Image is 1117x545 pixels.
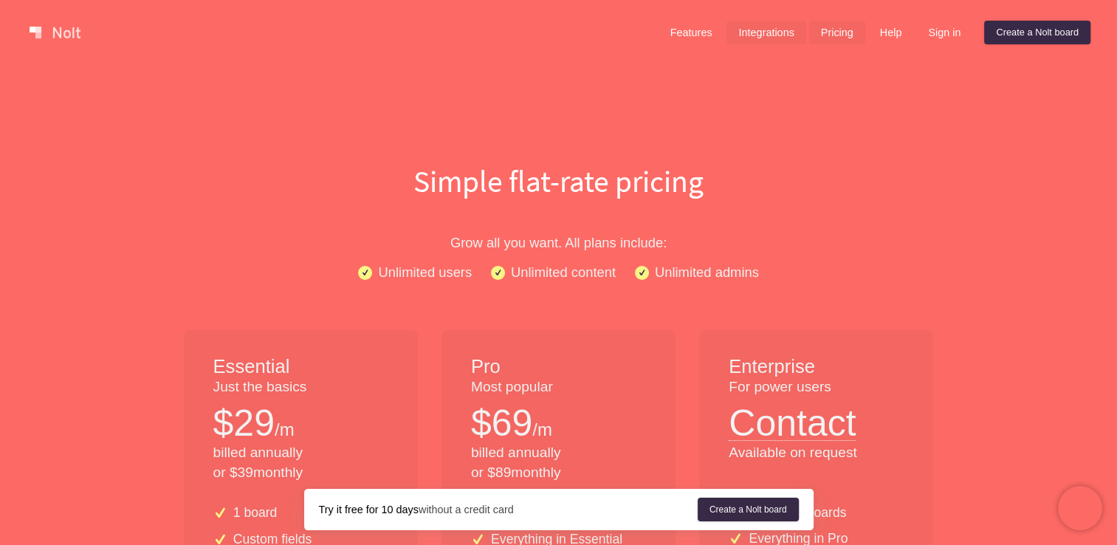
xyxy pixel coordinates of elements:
[275,417,295,442] p: /m
[1058,486,1102,530] iframe: Chatra live chat
[868,21,914,44] a: Help
[532,417,552,442] p: /m
[319,502,698,517] div: without a credit card
[213,443,388,483] p: billed annually or $ 39 monthly
[698,498,799,521] a: Create a Nolt board
[984,21,1090,44] a: Create a Nolt board
[809,21,865,44] a: Pricing
[213,397,275,449] p: $ 29
[729,377,904,397] p: For power users
[916,21,972,44] a: Sign in
[729,443,904,463] p: Available on request
[213,354,388,380] h1: Essential
[655,261,759,283] p: Unlimited admins
[729,354,904,380] h1: Enterprise
[729,397,856,441] button: Contact
[726,21,805,44] a: Integrations
[378,261,472,283] p: Unlimited users
[471,443,646,483] p: billed annually or $ 89 monthly
[213,377,388,397] p: Just the basics
[471,354,646,380] h1: Pro
[471,377,646,397] p: Most popular
[86,160,1031,202] h1: Simple flat-rate pricing
[659,21,724,44] a: Features
[471,397,532,449] p: $ 69
[511,261,616,283] p: Unlimited content
[319,504,419,515] strong: Try it free for 10 days
[86,232,1031,253] p: Grow all you want. All plans include:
